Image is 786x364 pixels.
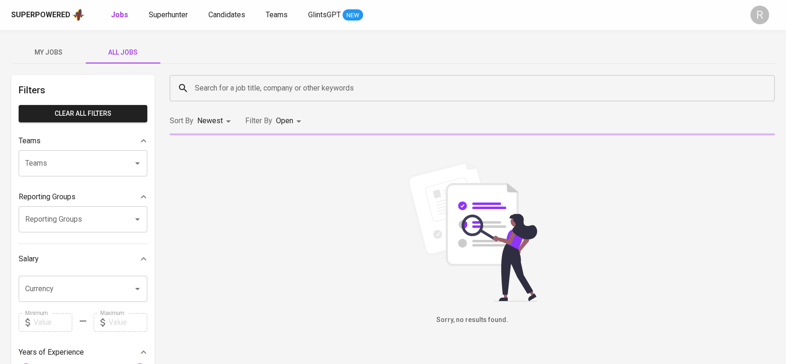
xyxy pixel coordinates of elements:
a: GlintsGPT NEW [308,9,363,21]
div: Open [276,112,304,130]
span: Open [276,116,293,125]
a: Teams [266,9,290,21]
img: app logo [72,8,85,22]
h6: Sorry, no results found. [170,315,775,325]
div: R [751,6,769,24]
button: Open [131,213,144,226]
div: Salary [19,250,147,268]
span: Superhunter [149,10,188,19]
p: Teams [19,135,41,147]
p: Sort By [170,115,193,126]
button: Open [131,282,144,295]
input: Value [109,313,147,332]
img: file_searching.svg [402,161,542,301]
div: Teams [19,132,147,150]
div: Newest [197,112,234,130]
div: Reporting Groups [19,188,147,206]
p: Newest [197,115,223,126]
span: All Jobs [91,47,155,58]
p: Reporting Groups [19,191,76,203]
h6: Filters [19,83,147,98]
b: Jobs [111,10,128,19]
p: Filter By [245,115,272,126]
input: Value [34,313,72,332]
a: Superpoweredapp logo [11,8,85,22]
button: Open [131,157,144,170]
a: Superhunter [149,9,190,21]
a: Jobs [111,9,130,21]
div: Superpowered [11,10,70,21]
div: Years of Experience [19,343,147,362]
span: Clear All filters [26,108,140,119]
button: Clear All filters [19,105,147,122]
a: Candidates [208,9,247,21]
p: Salary [19,253,39,265]
span: GlintsGPT [308,10,341,19]
span: Teams [266,10,288,19]
p: Years of Experience [19,347,84,358]
span: My Jobs [17,47,80,58]
span: Candidates [208,10,245,19]
span: NEW [343,11,363,20]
